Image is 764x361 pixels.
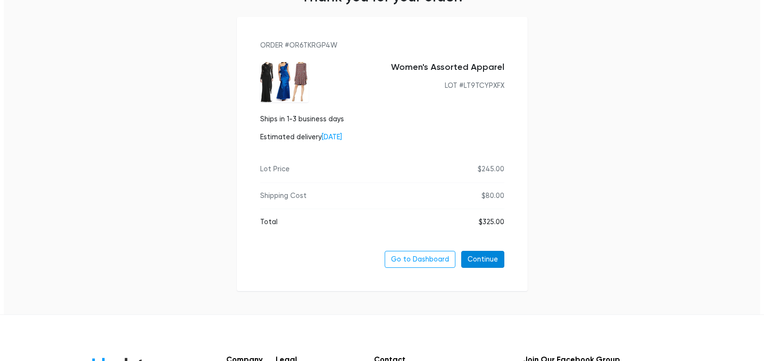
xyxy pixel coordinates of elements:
[260,114,344,125] p: Ships in 1-3 business days
[260,191,307,201] div: Shipping Cost
[385,251,455,268] a: Go to Dashboard
[322,133,342,141] span: [DATE]
[482,191,504,201] div: $80.00
[260,62,309,102] img: 77d133ee-3178-41bb-aa6c-51b5511a11c5-1744407504.jpg
[461,251,504,268] a: Continue
[260,217,278,228] div: Total
[316,62,504,73] h5: Women's Assorted Apparel
[316,81,504,91] div: LOT #LT9TCYPXFX
[479,217,504,228] div: $325.00
[478,164,504,175] div: $245.00
[260,164,290,175] div: Lot Price
[260,132,344,143] p: Estimated delivery
[260,40,504,51] div: ORDER #OR6TKRGP4W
